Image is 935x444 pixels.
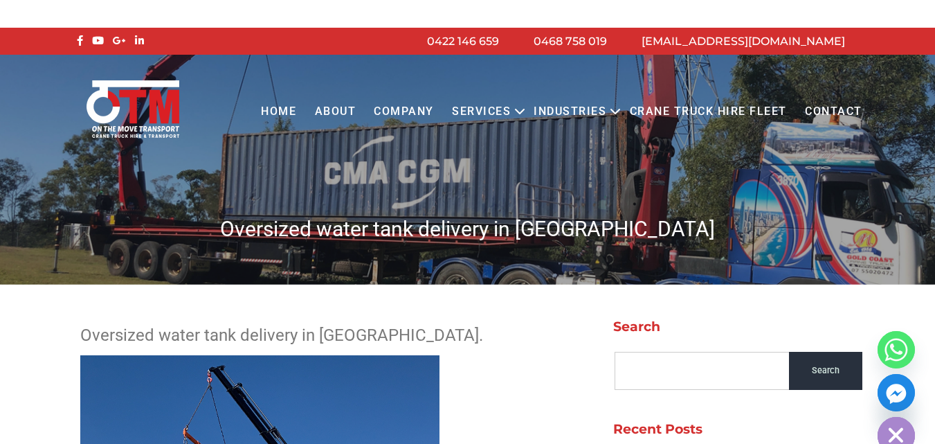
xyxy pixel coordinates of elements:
[613,319,862,335] h2: Search
[789,352,862,390] input: Search
[878,374,915,411] a: Facebook_Messenger
[84,79,182,139] img: Otmtransport
[796,93,871,131] a: Contact
[878,331,915,368] a: Whatsapp
[525,93,615,131] a: Industries
[620,93,795,131] a: Crane Truck Hire Fleet
[305,93,365,131] a: About
[642,35,845,48] a: [EMAIL_ADDRESS][DOMAIN_NAME]
[73,215,862,242] h1: Oversized water tank delivery in [GEOGRAPHIC_DATA]
[427,35,499,48] a: 0422 146 659
[443,93,520,131] a: Services
[80,326,585,345] h2: Oversized water tank delivery in [GEOGRAPHIC_DATA].
[365,93,443,131] a: COMPANY
[252,93,305,131] a: Home
[613,421,862,437] h2: Recent Posts
[534,35,607,48] a: 0468 758 019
